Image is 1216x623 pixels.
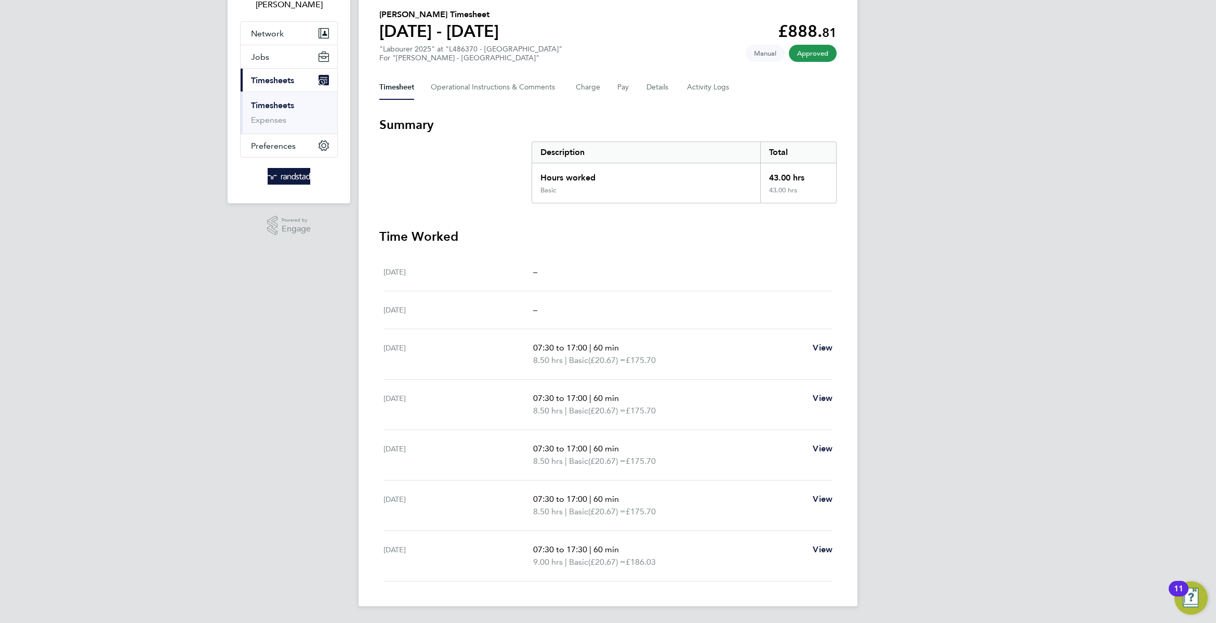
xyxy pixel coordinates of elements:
[384,342,533,367] div: [DATE]
[431,75,559,100] button: Operational Instructions & Comments
[251,115,286,125] a: Expenses
[588,355,626,365] span: (£20.67) =
[822,25,837,40] span: 81
[813,493,832,505] a: View
[251,75,294,85] span: Timesheets
[251,100,294,110] a: Timesheets
[533,406,563,416] span: 8.50 hrs
[379,116,837,133] h3: Summary
[588,507,626,516] span: (£20.67) =
[533,444,587,453] span: 07:30 to 17:00
[813,443,832,455] a: View
[593,393,619,403] span: 60 min
[569,505,588,518] span: Basic
[593,494,619,504] span: 60 min
[533,456,563,466] span: 8.50 hrs
[813,393,832,403] span: View
[533,343,587,353] span: 07:30 to 17:00
[569,556,588,568] span: Basic
[617,75,630,100] button: Pay
[533,557,563,567] span: 9.00 hrs
[241,92,337,134] div: Timesheets
[746,45,785,62] span: This timesheet was manually created.
[241,134,337,157] button: Preferences
[384,304,533,316] div: [DATE]
[760,186,836,203] div: 43.00 hrs
[540,186,556,194] div: Basic
[241,22,337,45] button: Network
[576,75,601,100] button: Charge
[569,405,588,417] span: Basic
[1174,581,1208,615] button: Open Resource Center, 11 new notifications
[813,342,832,354] a: View
[379,54,562,62] div: For "[PERSON_NAME] - [GEOGRAPHIC_DATA]"
[626,507,656,516] span: £175.70
[384,266,533,278] div: [DATE]
[565,557,567,567] span: |
[626,456,656,466] span: £175.70
[813,543,832,556] a: View
[593,343,619,353] span: 60 min
[589,444,591,453] span: |
[569,455,588,468] span: Basic
[813,343,832,353] span: View
[379,228,837,245] h3: Time Worked
[589,544,591,554] span: |
[589,343,591,353] span: |
[565,355,567,365] span: |
[533,305,537,315] span: –
[588,406,626,416] span: (£20.67) =
[813,494,832,504] span: View
[532,141,837,203] div: Summary
[384,543,533,568] div: [DATE]
[813,544,832,554] span: View
[379,8,499,21] h2: [PERSON_NAME] Timesheet
[533,355,563,365] span: 8.50 hrs
[813,392,832,405] a: View
[533,393,587,403] span: 07:30 to 17:00
[533,267,537,277] span: –
[532,142,760,163] div: Description
[379,45,562,62] div: "Labourer 2025" at "L486370 - [GEOGRAPHIC_DATA]"
[760,163,836,186] div: 43.00 hrs
[241,69,337,92] button: Timesheets
[251,141,296,151] span: Preferences
[251,52,269,62] span: Jobs
[251,29,284,38] span: Network
[813,444,832,453] span: View
[593,544,619,554] span: 60 min
[593,444,619,453] span: 60 min
[569,354,588,367] span: Basic
[626,355,656,365] span: £175.70
[267,216,311,236] a: Powered byEngage
[565,507,567,516] span: |
[533,544,587,554] span: 07:30 to 17:30
[760,142,836,163] div: Total
[626,557,656,567] span: £186.03
[687,75,731,100] button: Activity Logs
[626,406,656,416] span: £175.70
[533,494,587,504] span: 07:30 to 17:00
[565,406,567,416] span: |
[282,225,311,233] span: Engage
[384,392,533,417] div: [DATE]
[778,21,837,41] app-decimal: £888.
[241,45,337,68] button: Jobs
[379,21,499,42] h1: [DATE] - [DATE]
[565,456,567,466] span: |
[589,393,591,403] span: |
[588,456,626,466] span: (£20.67) =
[789,45,837,62] span: This timesheet has been approved.
[282,216,311,225] span: Powered by
[1174,589,1183,602] div: 11
[589,494,591,504] span: |
[268,168,311,185] img: randstad-logo-retina.png
[588,557,626,567] span: (£20.67) =
[533,507,563,516] span: 8.50 hrs
[384,443,533,468] div: [DATE]
[646,75,670,100] button: Details
[384,493,533,518] div: [DATE]
[240,168,338,185] a: Go to home page
[379,116,837,581] section: Timesheet
[532,163,760,186] div: Hours worked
